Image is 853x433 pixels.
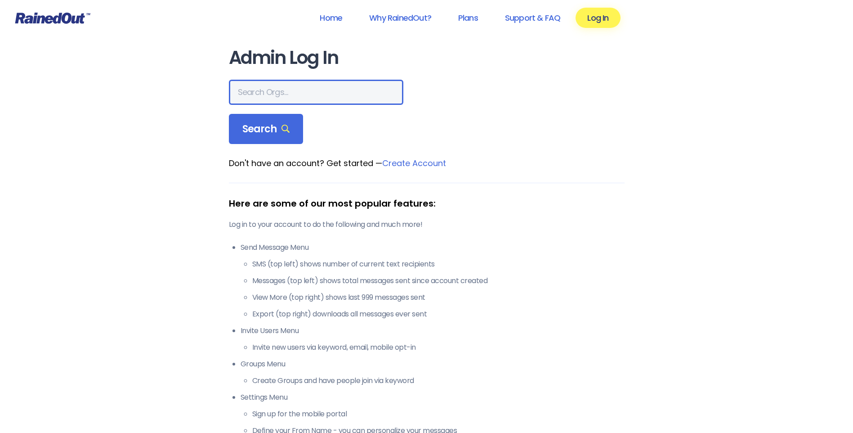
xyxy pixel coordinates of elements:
li: View More (top right) shows last 999 messages sent [252,292,625,303]
li: Create Groups and have people join via keyword [252,375,625,386]
li: Export (top right) downloads all messages ever sent [252,309,625,320]
a: Support & FAQ [493,8,572,28]
div: Search [229,114,304,144]
a: Create Account [382,158,446,169]
div: Here are some of our most popular features: [229,197,625,210]
li: Groups Menu [241,359,625,386]
li: SMS (top left) shows number of current text recipients [252,259,625,270]
a: Log In [576,8,620,28]
a: Why RainedOut? [357,8,443,28]
a: Plans [447,8,490,28]
h1: Admin Log In [229,48,625,68]
li: Invite new users via keyword, email, mobile opt-in [252,342,625,353]
li: Messages (top left) shows total messages sent since account created [252,275,625,286]
a: Home [308,8,354,28]
input: Search Orgs… [229,80,403,105]
li: Sign up for the mobile portal [252,409,625,419]
span: Search [242,123,290,135]
p: Log in to your account to do the following and much more! [229,219,625,230]
li: Send Message Menu [241,242,625,320]
li: Invite Users Menu [241,325,625,353]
